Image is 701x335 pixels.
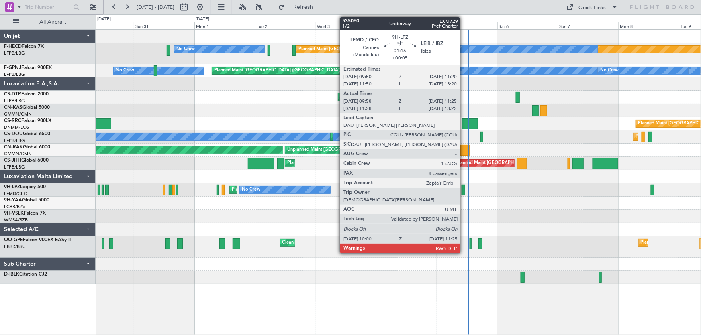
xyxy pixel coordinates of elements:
[134,22,194,29] div: Sun 31
[376,22,437,29] div: Thu 4
[4,204,25,210] a: FCBB/BZV
[194,22,255,29] div: Mon 1
[4,191,27,197] a: LFMD/CEQ
[4,164,25,170] a: LFPB/LBG
[4,138,25,144] a: LFPB/LBG
[4,211,46,216] a: 9H-VSLKFalcon 7X
[274,1,323,14] button: Refresh
[196,16,209,23] div: [DATE]
[4,211,24,216] span: 9H-VSLK
[242,184,260,196] div: No Crew
[4,118,51,123] a: CS-RRCFalcon 900LX
[287,144,419,156] div: Unplanned Maint [GEOGRAPHIC_DATA] ([GEOGRAPHIC_DATA])
[345,43,364,55] div: No Crew
[97,16,111,23] div: [DATE]
[4,105,22,110] span: CN-KAS
[4,98,25,104] a: LFPB/LBG
[563,1,622,14] button: Quick Links
[232,184,321,196] div: Planned Maint Nice ([GEOGRAPHIC_DATA])
[437,22,497,29] div: Fri 5
[4,124,29,130] a: DNMM/LOS
[4,151,32,157] a: GMMN/CMN
[618,22,679,29] div: Mon 8
[4,65,21,70] span: F-GPNJ
[4,238,23,242] span: OO-GPE
[74,22,134,29] div: Sat 30
[579,4,606,12] div: Quick Links
[21,19,85,25] span: All Aircraft
[4,92,49,97] a: CS-DTRFalcon 2000
[4,158,49,163] a: CS-JHHGlobal 6000
[176,43,195,55] div: No Crew
[298,43,425,55] div: Planned Maint [GEOGRAPHIC_DATA] ([GEOGRAPHIC_DATA])
[600,65,619,77] div: No Crew
[4,118,21,123] span: CS-RRC
[4,244,26,250] a: EBBR/BRU
[116,65,134,77] div: No Crew
[255,22,316,29] div: Tue 2
[286,4,320,10] span: Refresh
[4,158,21,163] span: CS-JHH
[9,16,87,28] button: All Aircraft
[4,145,23,150] span: CN-RAK
[214,65,341,77] div: Planned Maint [GEOGRAPHIC_DATA] ([GEOGRAPHIC_DATA])
[4,92,21,97] span: CS-DTR
[456,157,583,169] div: Planned Maint [GEOGRAPHIC_DATA] ([GEOGRAPHIC_DATA])
[316,22,376,29] div: Wed 3
[4,44,22,49] span: F-HECD
[4,44,44,49] a: F-HECDFalcon 7X
[4,185,46,189] a: 9H-LPZLegacy 500
[4,132,50,136] a: CS-DOUGlobal 6500
[439,65,457,77] div: No Crew
[4,132,23,136] span: CS-DOU
[287,157,414,169] div: Planned Maint [GEOGRAPHIC_DATA] ([GEOGRAPHIC_DATA])
[4,272,19,277] span: D-IBLK
[497,22,558,29] div: Sat 6
[25,1,71,13] input: Trip Number
[4,238,71,242] a: OO-GPEFalcon 900EX EASy II
[4,185,20,189] span: 9H-LPZ
[282,237,417,249] div: Cleaning [GEOGRAPHIC_DATA] ([GEOGRAPHIC_DATA] National)
[4,65,52,70] a: F-GPNJFalcon 900EX
[4,198,49,203] a: 9H-YAAGlobal 5000
[4,105,50,110] a: CN-KASGlobal 5000
[4,111,32,117] a: GMMN/CMN
[4,217,28,223] a: WMSA/SZB
[558,22,619,29] div: Sun 7
[137,4,174,11] span: [DATE] - [DATE]
[4,198,22,203] span: 9H-YAA
[4,145,50,150] a: CN-RAKGlobal 6000
[4,71,25,77] a: LFPB/LBG
[4,272,47,277] a: D-IBLKCitation CJ2
[4,50,25,56] a: LFPB/LBG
